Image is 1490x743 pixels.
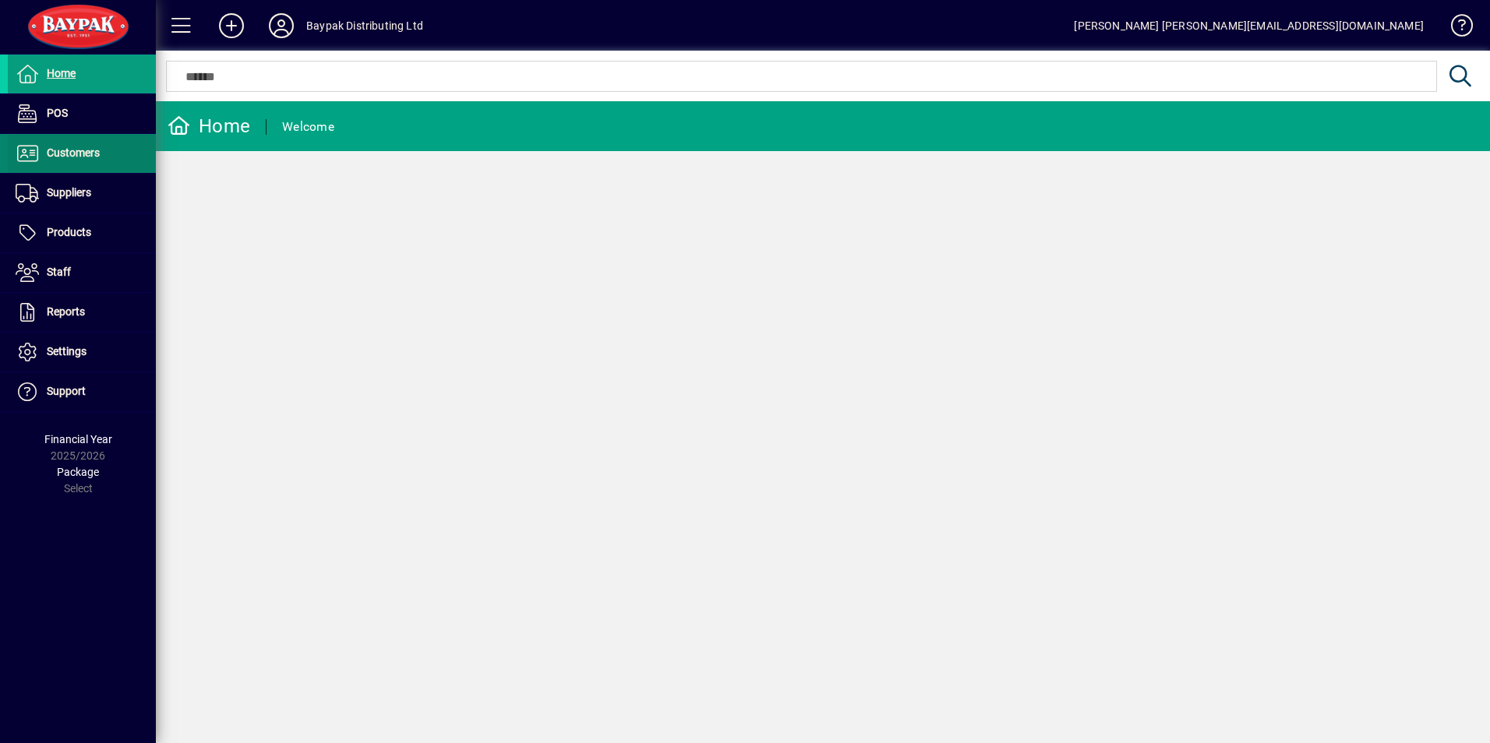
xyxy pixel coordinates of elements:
a: Support [8,372,156,411]
div: Home [168,114,250,139]
a: Staff [8,253,156,292]
span: Home [47,67,76,79]
span: Suppliers [47,186,91,199]
a: Settings [8,333,156,371]
div: Baypak Distributing Ltd [306,13,423,38]
span: Settings [47,345,87,357]
a: Suppliers [8,174,156,213]
button: Profile [256,12,306,40]
a: Reports [8,293,156,332]
span: Customers [47,146,100,159]
div: [PERSON_NAME] [PERSON_NAME][EMAIL_ADDRESS][DOMAIN_NAME] [1074,13,1424,38]
div: Welcome [282,114,334,139]
a: POS [8,94,156,133]
span: POS [47,107,68,119]
a: Products [8,213,156,252]
a: Knowledge Base [1439,3,1471,54]
span: Staff [47,266,71,278]
span: Financial Year [44,433,112,445]
span: Reports [47,305,85,318]
span: Package [57,466,99,478]
span: Support [47,385,86,397]
span: Products [47,226,91,238]
a: Customers [8,134,156,173]
button: Add [207,12,256,40]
